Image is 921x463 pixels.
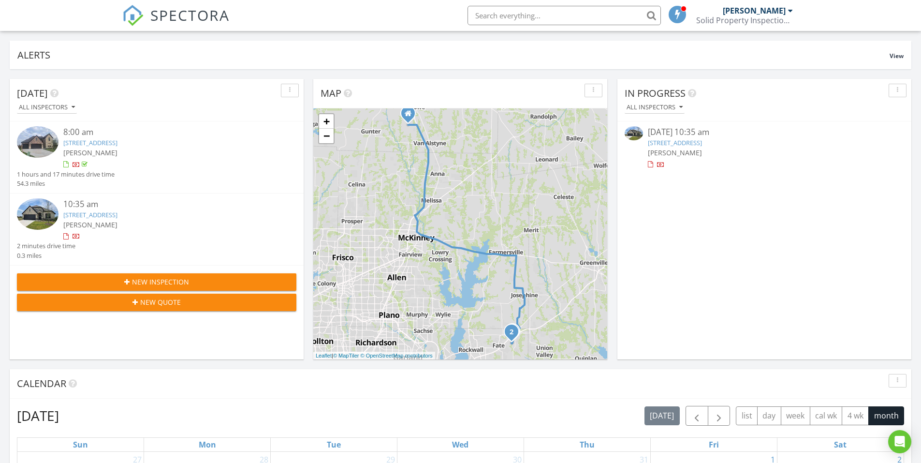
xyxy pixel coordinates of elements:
div: All Inspectors [19,104,75,111]
button: Previous month [686,406,708,426]
span: In Progress [625,87,686,100]
div: Open Intercom Messenger [888,430,911,453]
input: Search everything... [468,6,661,25]
button: New Inspection [17,273,296,291]
span: SPECTORA [150,5,230,25]
div: Solid Property Inspections, LLC [696,15,793,25]
img: The Best Home Inspection Software - Spectora [122,5,144,26]
a: Tuesday [325,438,343,451]
span: [DATE] [17,87,48,100]
div: 1479 W Farmington Rd, Van Alstyne TX 75495 [408,113,414,119]
a: [STREET_ADDRESS] [63,138,117,147]
a: Sunday [71,438,90,451]
div: Alerts [17,48,890,61]
a: © OpenStreetMap contributors [361,353,433,358]
a: [STREET_ADDRESS] [63,210,117,219]
span: [PERSON_NAME] [63,220,117,229]
button: cal wk [810,406,843,425]
button: All Inspectors [17,101,77,114]
button: New Quote [17,294,296,311]
a: Friday [707,438,721,451]
img: 9360326%2Fcover_photos%2FVt4dXJxbRwaOAkpMrJfW%2Fsmall.jpg [17,126,58,158]
button: week [781,406,810,425]
a: [DATE] 10:35 am [STREET_ADDRESS] [PERSON_NAME] [625,126,904,169]
button: Next month [708,406,731,426]
a: Wednesday [450,438,470,451]
a: SPECTORA [122,13,230,33]
a: Leaflet [316,353,332,358]
span: [PERSON_NAME] [63,148,117,157]
i: 2 [510,329,513,336]
div: 2 minutes drive time [17,241,75,251]
button: list [736,406,758,425]
a: 8:00 am [STREET_ADDRESS] [PERSON_NAME] 1 hours and 17 minutes drive time 54.3 miles [17,126,296,188]
a: Zoom out [319,129,334,143]
div: All Inspectors [627,104,683,111]
a: © MapTiler [333,353,359,358]
span: New Quote [140,297,181,307]
a: Thursday [578,438,597,451]
div: | [313,352,435,360]
a: [STREET_ADDRESS] [648,138,702,147]
img: 9360367%2Fcover_photos%2FP5Jo15qhV1YwSFsc03zh%2Fsmall.jpg [625,126,643,140]
h2: [DATE] [17,406,59,425]
div: 0.3 miles [17,251,75,260]
a: Zoom in [319,114,334,129]
div: 1 hours and 17 minutes drive time [17,170,115,179]
div: 6141 Rodin Dr, Royse City, TX 75189 [512,331,517,337]
a: 10:35 am [STREET_ADDRESS] [PERSON_NAME] 2 minutes drive time 0.3 miles [17,198,296,260]
div: 8:00 am [63,126,273,138]
span: New Inspection [132,277,189,287]
img: 9360367%2Fcover_photos%2FP5Jo15qhV1YwSFsc03zh%2Fsmall.jpg [17,198,58,230]
div: [PERSON_NAME] [723,6,786,15]
button: month [868,406,904,425]
div: [DATE] 10:35 am [648,126,881,138]
span: Map [321,87,341,100]
span: View [890,52,904,60]
a: Saturday [832,438,848,451]
div: 54.3 miles [17,179,115,188]
a: Monday [197,438,218,451]
div: 10:35 am [63,198,273,210]
span: Calendar [17,377,66,390]
span: [PERSON_NAME] [648,148,702,157]
button: [DATE] [644,406,680,425]
button: day [757,406,781,425]
button: All Inspectors [625,101,685,114]
button: 4 wk [842,406,869,425]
